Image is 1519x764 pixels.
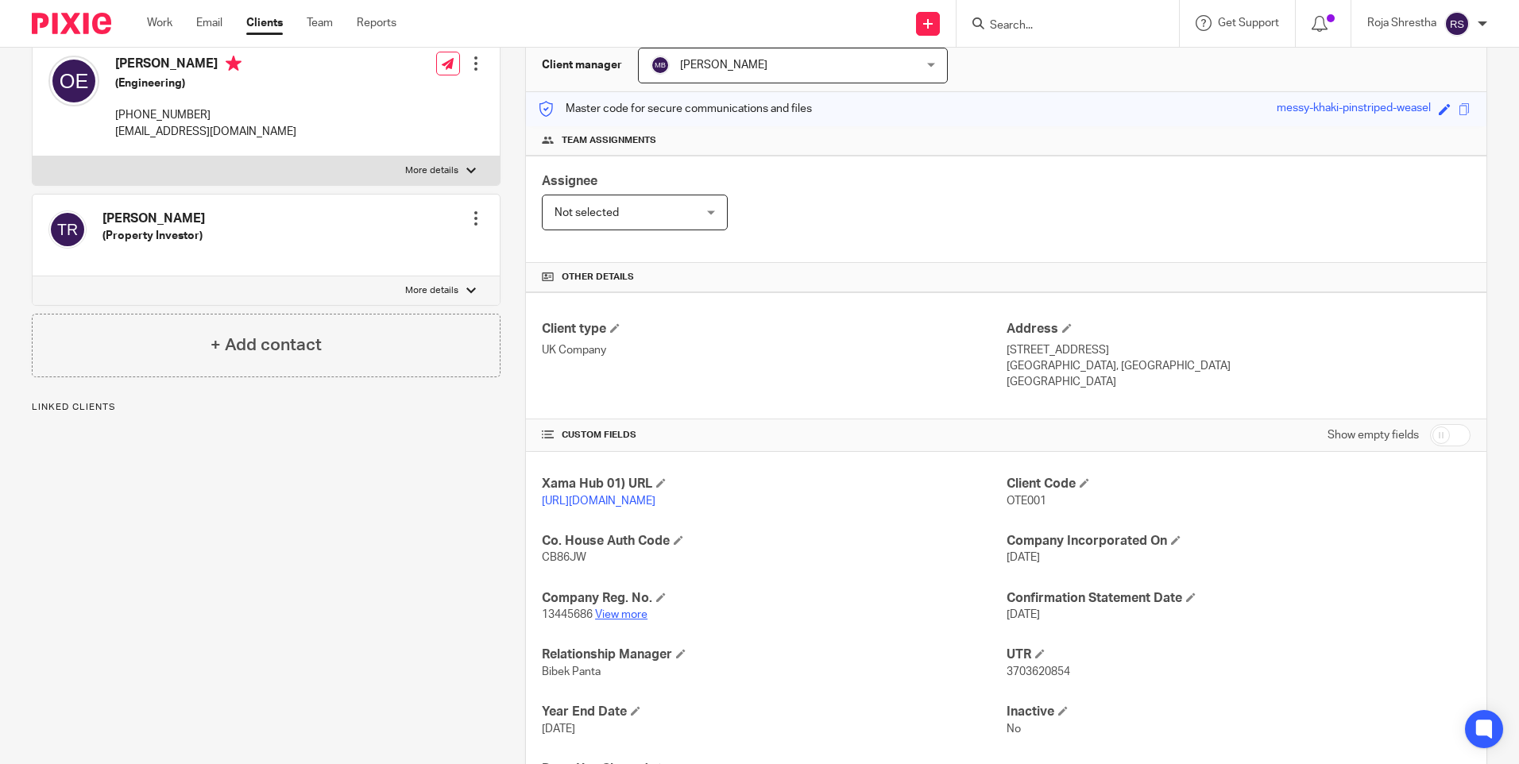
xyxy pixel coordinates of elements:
a: Clients [246,15,283,31]
h4: Client type [542,321,1006,338]
p: More details [405,164,458,177]
span: Get Support [1218,17,1279,29]
h4: Relationship Manager [542,646,1006,663]
h4: Inactive [1007,704,1471,720]
p: Master code for secure communications and files [538,101,812,117]
img: Pixie [32,13,111,34]
h4: [PERSON_NAME] [102,210,205,227]
div: messy-khaki-pinstriped-weasel [1277,100,1431,118]
span: CB86JW [542,552,586,563]
span: Bibek Panta [542,666,601,677]
a: [URL][DOMAIN_NAME] [542,496,655,507]
h4: Confirmation Statement Date [1007,590,1471,607]
p: [EMAIL_ADDRESS][DOMAIN_NAME] [115,124,296,140]
h4: Co. House Auth Code [542,533,1006,550]
h4: + Add contact [211,333,322,357]
span: OTE001 [1007,496,1046,507]
h4: Company Reg. No. [542,590,1006,607]
a: Email [196,15,222,31]
a: View more [595,609,647,620]
h4: Address [1007,321,1471,338]
h4: UTR [1007,646,1471,663]
p: [STREET_ADDRESS] [1007,342,1471,358]
p: Linked clients [32,401,501,414]
h4: CUSTOM FIELDS [542,429,1006,442]
h4: [PERSON_NAME] [115,56,296,75]
img: svg%3E [1444,11,1470,37]
p: Roja Shrestha [1367,15,1436,31]
img: svg%3E [48,56,99,106]
h4: Xama Hub 01) URL [542,476,1006,492]
h3: Client manager [542,57,622,73]
p: More details [405,284,458,297]
p: [GEOGRAPHIC_DATA], [GEOGRAPHIC_DATA] [1007,358,1471,374]
span: Other details [562,271,634,284]
span: [DATE] [1007,609,1040,620]
h5: (Engineering) [115,75,296,91]
i: Primary [226,56,242,71]
a: Reports [357,15,396,31]
span: [DATE] [542,723,575,735]
span: Assignee [542,175,597,187]
span: Not selected [555,207,619,218]
a: Team [307,15,333,31]
span: 3703620854 [1007,666,1070,677]
p: UK Company [542,342,1006,358]
span: [PERSON_NAME] [680,60,767,71]
h4: Client Code [1007,476,1471,492]
img: svg%3E [48,210,87,249]
h5: (Property Investor) [102,228,205,244]
a: Work [147,15,172,31]
h4: Company Incorporated On [1007,533,1471,550]
input: Search [988,19,1131,33]
img: svg%3E [651,56,670,75]
span: [DATE] [1007,552,1040,563]
label: Show empty fields [1328,427,1419,443]
p: [PHONE_NUMBER] [115,107,296,123]
span: 13445686 [542,609,593,620]
span: No [1007,723,1021,735]
span: Team assignments [562,134,656,147]
p: [GEOGRAPHIC_DATA] [1007,374,1471,390]
h4: Year End Date [542,704,1006,720]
